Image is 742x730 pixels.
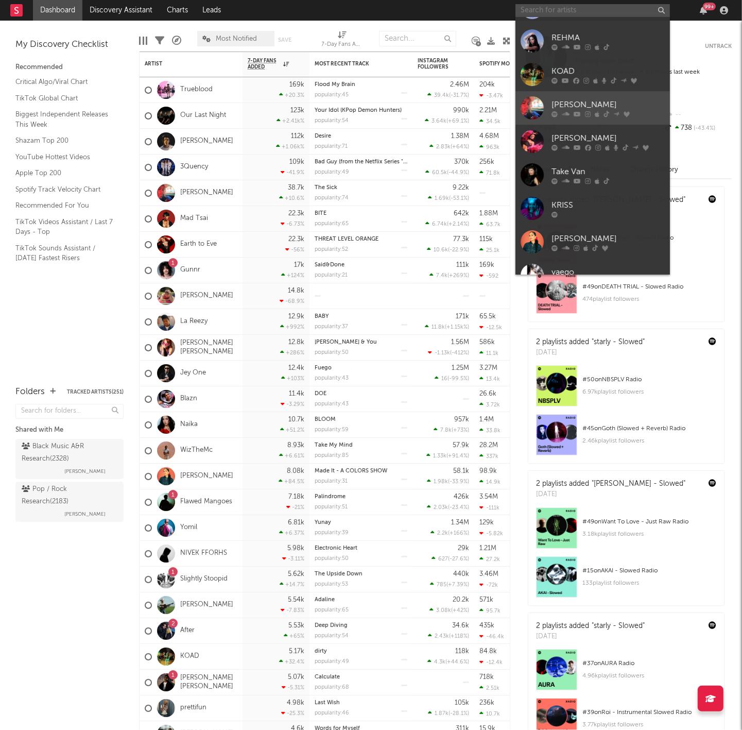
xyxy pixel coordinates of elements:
a: yaego [515,259,670,292]
div: 6.81k [288,519,304,526]
div: +1.06k % [276,143,304,150]
a: WizTheMc [180,446,213,455]
div: [PERSON_NAME] [551,233,665,245]
div: 171k [456,313,469,320]
div: 963k [479,144,499,150]
div: # 49 on Want To Love - Just Raw Radio [582,516,716,528]
div: Flood My Brain [315,82,407,88]
div: Desire [315,133,407,139]
div: 26.6k [479,391,496,397]
div: 9.22k [453,184,469,191]
div: 111k [456,262,469,268]
div: 133 playlist followers [582,577,716,589]
span: +1.15k % [446,325,468,330]
div: 169k [289,81,304,88]
input: Search for folders... [15,404,124,419]
a: Electronic Heart [315,546,357,551]
span: 16 [441,376,447,382]
span: -23.4 % [450,505,468,511]
a: Blazn [180,395,197,403]
div: Artist [145,61,222,67]
div: 957k [454,416,469,423]
div: popularity: 52 [315,247,348,252]
div: +20.3 % [279,92,304,98]
div: 28.2M [479,442,498,449]
div: -12.5k [479,324,502,331]
div: Made It - A COLORS SHOW [315,468,407,474]
span: -53.1 % [451,196,468,201]
span: 39.4k [434,93,449,98]
div: 77.3k [453,236,469,243]
a: Mad Tsai [180,214,208,223]
a: BLOOM [315,417,336,422]
div: +84.5 % [279,478,304,485]
div: popularity: 31 [315,479,348,484]
div: THREAT LEVEL ORANGE [315,236,407,242]
div: +103 % [281,375,304,382]
a: #49onWant To Love - Just Raw Radio3.18kplaylist followers [528,507,724,556]
a: Black Music A&R Research(2328)[PERSON_NAME] [15,439,124,479]
div: ( ) [425,220,469,227]
div: -21 % [286,504,304,511]
div: 1.4M [479,416,494,423]
div: Edit Columns [139,26,147,56]
span: 2.03k [434,505,448,511]
div: Take Van [551,166,665,178]
a: prettifun [180,704,206,712]
div: [DATE] [536,348,645,358]
a: Spotify Track Velocity Chart [15,184,113,195]
div: 8.08k [287,468,304,474]
div: ( ) [425,117,469,124]
span: -31.7 % [451,93,468,98]
div: 1.88M [479,210,498,217]
div: KOAD [551,65,665,78]
a: [PERSON_NAME] [PERSON_NAME] [180,339,237,356]
span: 7.4k [436,273,447,279]
div: popularity: 85 [315,453,349,459]
div: Your Idol (KPop Demon Hunters) [315,108,407,113]
div: +51.2 % [280,427,304,433]
div: 3.54M [479,494,498,500]
span: -22.9 % [450,247,468,253]
div: 169k [479,262,494,268]
div: 2 playlists added [536,337,645,348]
div: 738 [663,122,732,135]
div: ( ) [429,143,469,150]
div: ( ) [434,427,469,433]
a: KOAD [515,58,670,91]
a: Slightly Stoopid [180,575,228,584]
div: 3.72k [479,401,500,408]
div: -68.9 % [280,298,304,304]
div: Take My Mind [315,443,407,448]
span: -33.9 % [450,479,468,485]
a: Deep Diving [315,623,348,629]
a: [PERSON_NAME] [515,125,670,158]
a: Take Van [515,158,670,192]
div: Fuego [315,365,407,371]
div: +286 % [280,349,304,356]
span: -99.5 % [449,376,468,382]
a: [PERSON_NAME] [515,91,670,125]
div: +6.37 % [279,530,304,536]
span: -1.13k [435,350,450,356]
div: -6.73 % [281,220,304,227]
div: popularity: 49 [315,169,349,175]
div: Pop / Rock Research ( 2183 ) [22,483,115,508]
div: Black Music A&R Research ( 2328 ) [22,440,115,465]
div: 8.93k [287,442,304,449]
div: 586k [479,339,495,346]
a: Our Last Night [180,111,226,120]
div: KRISS [551,199,665,212]
span: [PERSON_NAME] [64,508,106,520]
a: Trueblood [180,86,213,94]
div: popularity: 65 [315,221,349,227]
div: A&R Pipeline [172,26,181,56]
a: Jey One [180,369,206,378]
div: popularity: 74 [315,195,349,201]
div: 6.97k playlist followers [582,386,716,398]
span: 2.2k [437,531,448,536]
a: NIVEK FFORHS [180,549,227,558]
span: +64 % [452,144,468,150]
button: Save [278,37,291,43]
div: 4.96k playlist followers [582,670,716,682]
